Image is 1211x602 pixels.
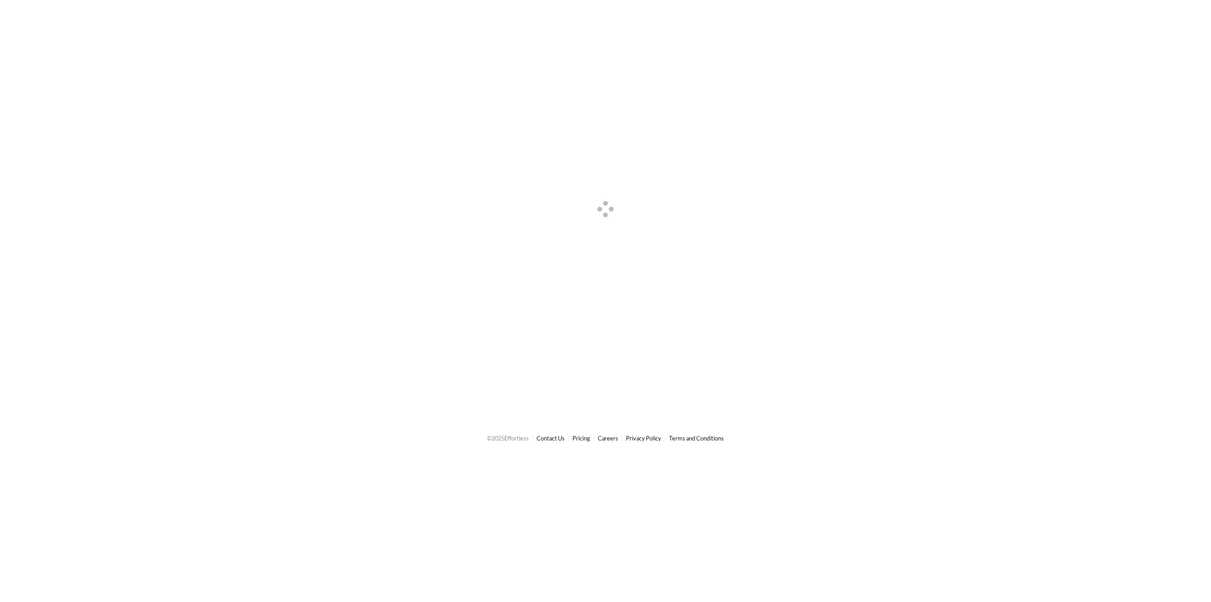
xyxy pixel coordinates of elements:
a: Careers [598,435,618,442]
a: Terms and Conditions [669,435,724,442]
a: Privacy Policy [626,435,661,442]
a: Pricing [572,435,590,442]
a: Contact Us [537,435,565,442]
span: © 2025 Effortless [487,435,529,442]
